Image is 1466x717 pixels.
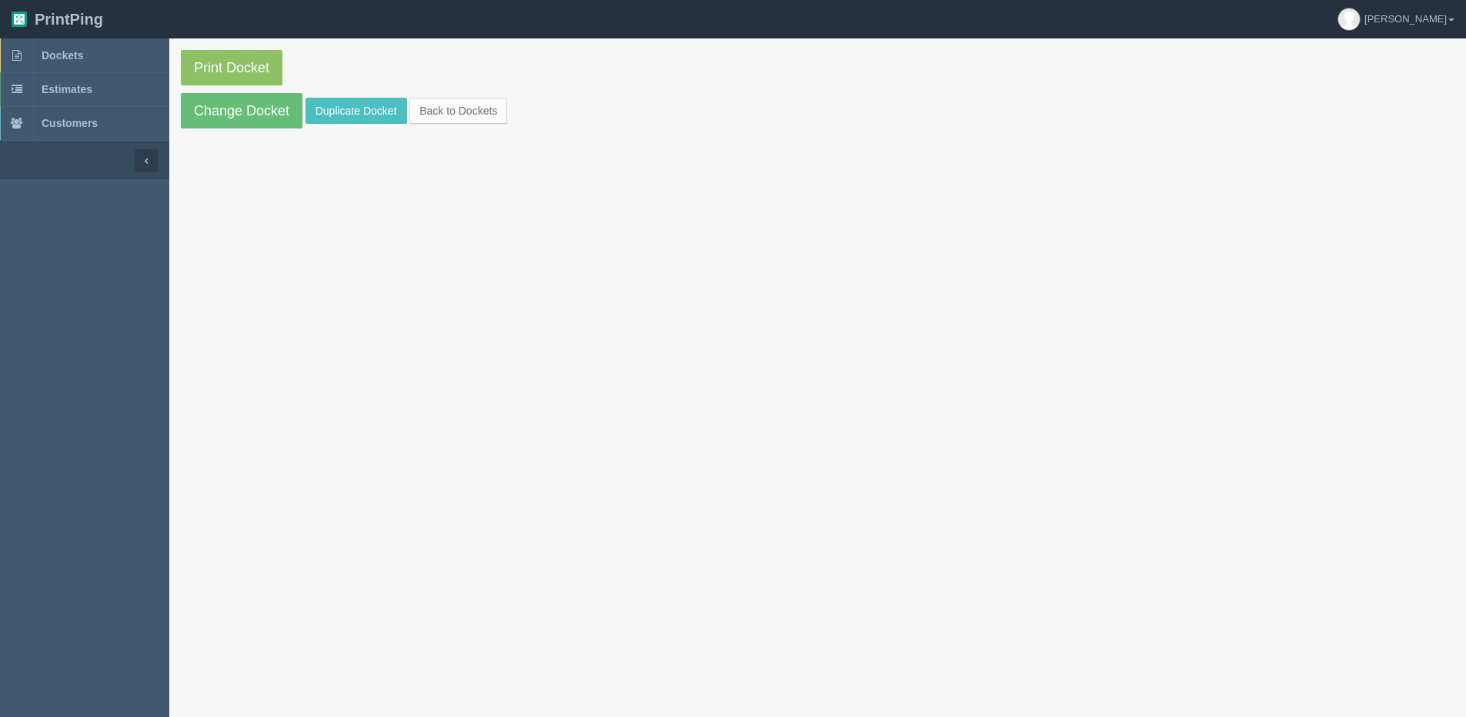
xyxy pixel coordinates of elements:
span: Customers [42,117,98,129]
img: logo-3e63b451c926e2ac314895c53de4908e5d424f24456219fb08d385ab2e579770.png [12,12,27,27]
a: Duplicate Docket [306,98,407,124]
img: avatar_default-7531ab5dedf162e01f1e0bb0964e6a185e93c5c22dfe317fb01d7f8cd2b1632c.jpg [1338,8,1360,30]
span: Dockets [42,49,83,62]
span: Estimates [42,83,92,95]
a: Change Docket [181,93,302,128]
a: Print Docket [181,50,282,85]
a: Back to Dockets [409,98,507,124]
